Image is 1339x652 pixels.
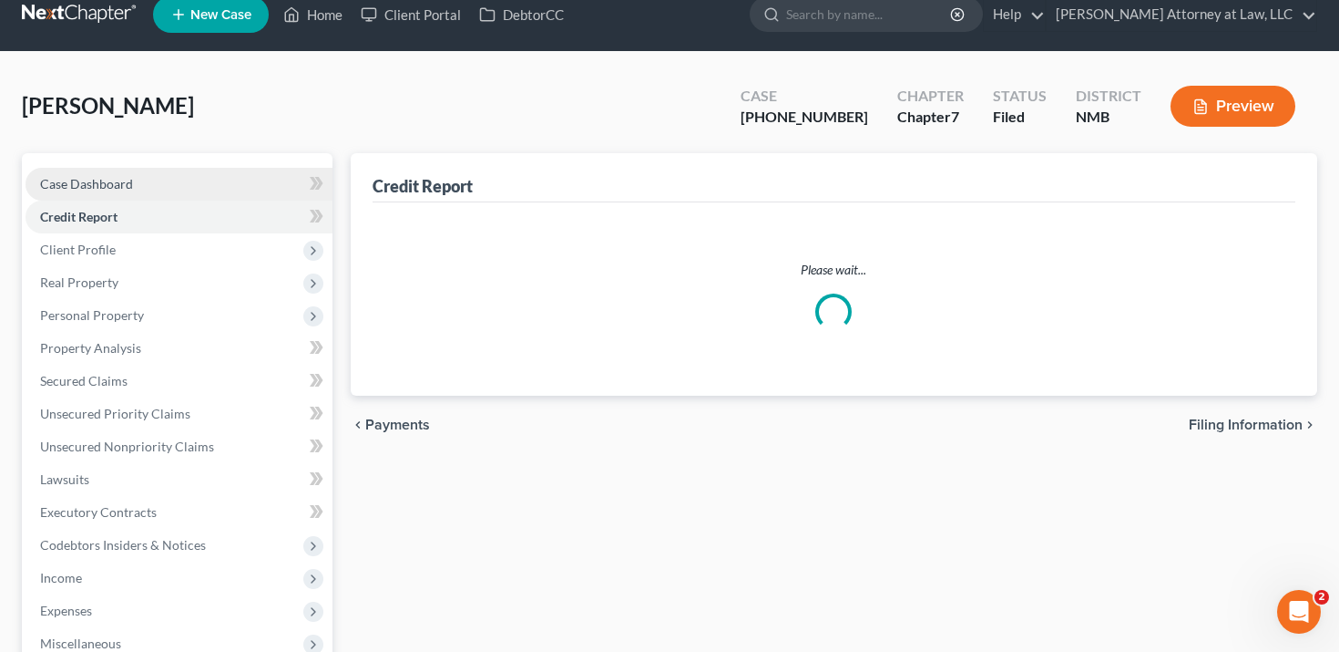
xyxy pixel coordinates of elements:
[351,418,365,432] i: chevron_left
[1170,86,1295,127] button: Preview
[40,373,128,388] span: Secured Claims
[365,418,430,432] span: Payments
[373,175,473,197] div: Credit Report
[40,209,118,224] span: Credit Report
[40,307,144,323] span: Personal Property
[26,496,332,529] a: Executory Contracts
[387,261,1282,279] p: Please wait...
[951,108,959,125] span: 7
[1189,418,1317,432] button: Filing Information chevron_right
[1076,107,1141,128] div: NMB
[40,439,214,454] span: Unsecured Nonpriority Claims
[40,274,118,290] span: Real Property
[40,636,121,651] span: Miscellaneous
[22,92,194,119] span: [PERSON_NAME]
[993,86,1047,107] div: Status
[40,570,82,585] span: Income
[351,418,430,432] button: chevron_left Payments
[741,107,868,128] div: [PHONE_NUMBER]
[993,107,1047,128] div: Filed
[26,332,332,365] a: Property Analysis
[40,406,190,421] span: Unsecured Priority Claims
[40,471,89,487] span: Lawsuits
[1303,418,1317,432] i: chevron_right
[26,430,332,463] a: Unsecured Nonpriority Claims
[26,365,332,398] a: Secured Claims
[741,86,868,107] div: Case
[1277,590,1321,634] iframe: Intercom live chat
[40,603,92,618] span: Expenses
[40,242,116,257] span: Client Profile
[26,201,332,233] a: Credit Report
[26,398,332,430] a: Unsecured Priority Claims
[1189,418,1303,432] span: Filing Information
[190,8,251,22] span: New Case
[1076,86,1141,107] div: District
[40,504,157,520] span: Executory Contracts
[26,168,332,201] a: Case Dashboard
[40,537,206,553] span: Codebtors Insiders & Notices
[897,107,964,128] div: Chapter
[40,340,141,356] span: Property Analysis
[897,86,964,107] div: Chapter
[40,176,133,191] span: Case Dashboard
[26,463,332,496] a: Lawsuits
[1314,590,1329,605] span: 2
